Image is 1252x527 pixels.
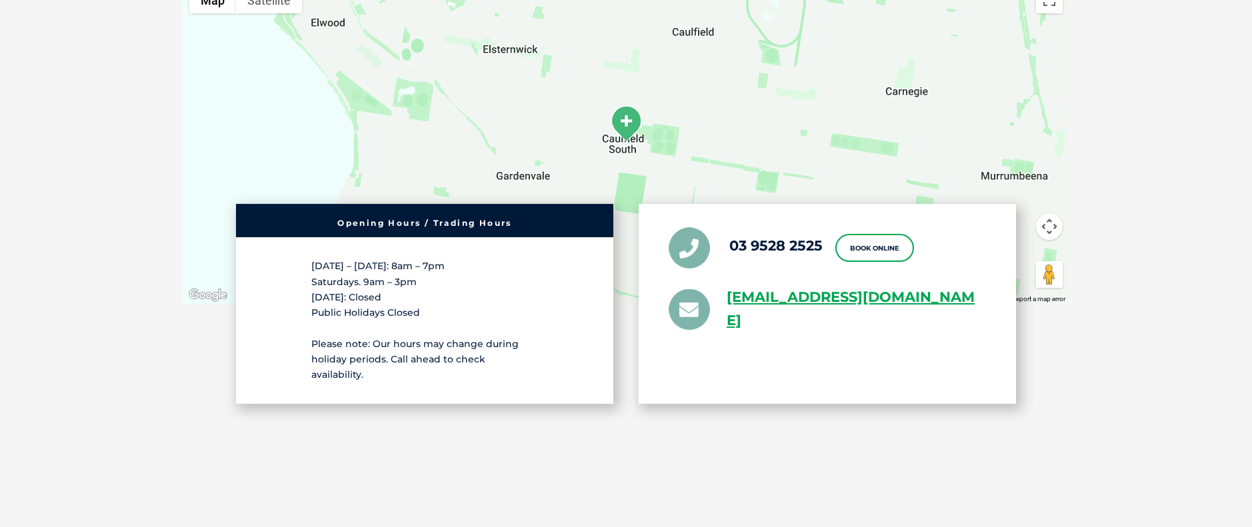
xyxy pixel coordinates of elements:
[311,336,538,383] p: Please note: Our hours may change during holiday periods. Call ahead to check availability.
[729,237,823,254] a: 03 9528 2525
[835,234,914,262] a: Book Online
[727,286,986,332] a: [EMAIL_ADDRESS][DOMAIN_NAME]
[311,259,538,320] p: [DATE] – [DATE]: 8am – 7pm Saturdays. 9am – 3pm [DATE]: Closed Public Holidays Closed
[243,219,607,227] h6: Opening Hours / Trading Hours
